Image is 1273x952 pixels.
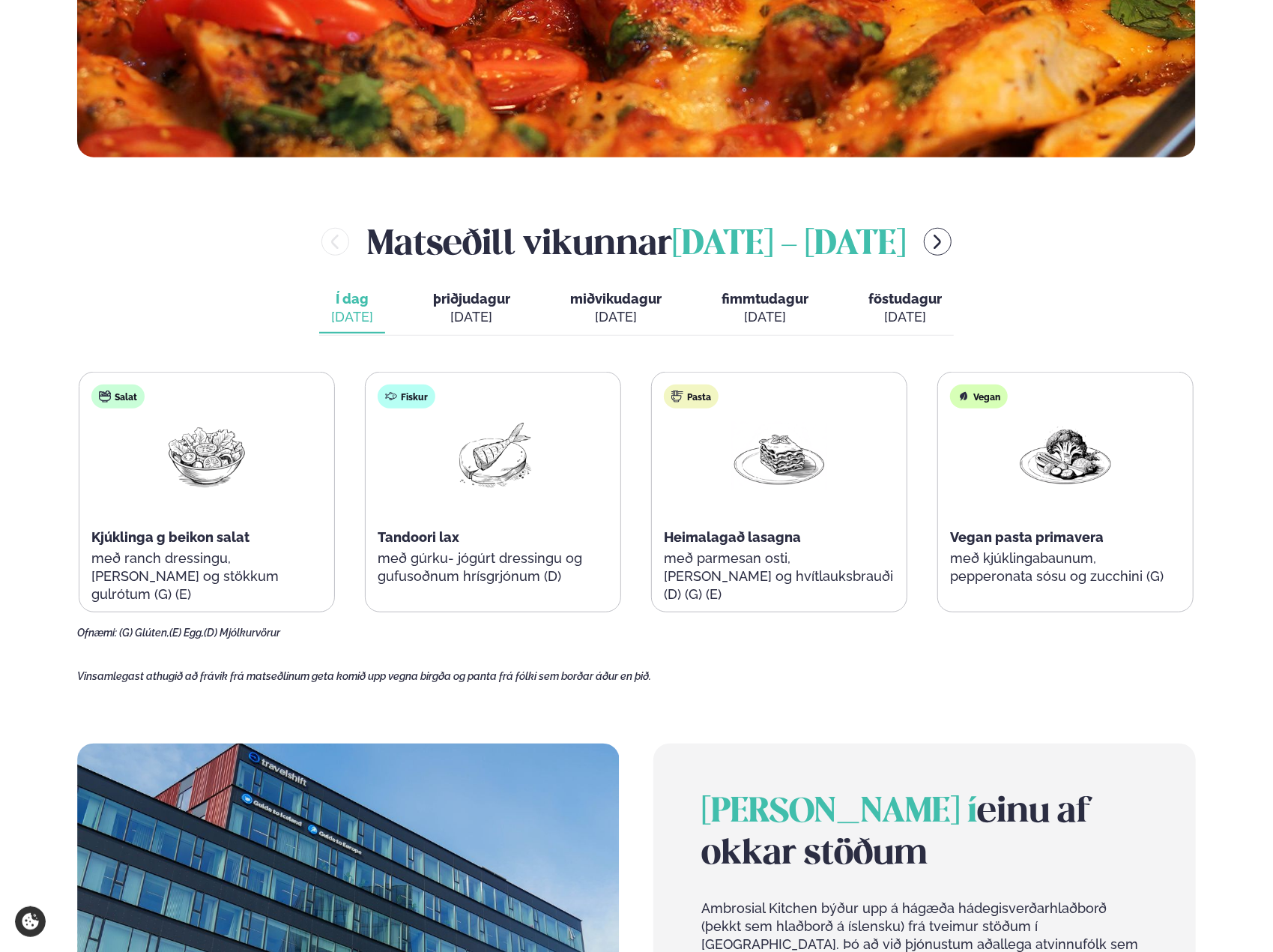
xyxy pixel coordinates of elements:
[664,529,801,545] span: Heimalagað lasagna
[91,385,145,409] div: Salat
[664,549,895,603] p: með parmesan osti, [PERSON_NAME] og hvítlauksbrauði (D) (G) (E)
[421,284,522,334] button: þriðjudagur [DATE]
[570,291,662,307] span: miðvikudagur
[672,229,906,262] span: [DATE] - [DATE]
[15,906,46,937] a: Cookie settings
[1018,421,1113,490] img: Vegan.png
[570,308,662,326] div: [DATE]
[856,284,954,334] button: föstudagur [DATE]
[445,421,541,490] img: Fish.png
[958,391,970,403] img: Vegan.svg
[319,284,385,334] button: Í dag [DATE]
[331,290,373,308] span: Í dag
[664,385,719,409] div: Pasta
[671,391,683,403] img: pasta.svg
[321,228,349,256] button: menu-btn-left
[367,217,906,266] h2: Matseðill vikunnar
[701,792,1148,876] h2: einu af okkar stöðum
[378,549,608,585] p: með gúrku- jógúrt dressingu og gufusoðnum hrísgrjónum (D)
[91,549,322,603] p: með ranch dressingu, [PERSON_NAME] og stökkum gulrótum (G) (E)
[119,627,169,639] span: (G) Glúten,
[924,228,952,256] button: menu-btn-right
[159,421,255,490] img: Salad.png
[722,291,808,307] span: fimmtudagur
[868,291,942,307] span: föstudagur
[378,529,459,545] span: Tandoori lax
[950,549,1181,585] p: með kjúklingabaunum, pepperonata sósu og zucchini (G)
[77,670,651,682] span: Vinsamlegast athugið að frávik frá matseðlinum geta komið upp vegna birgða og panta frá fólki sem...
[701,796,977,829] span: [PERSON_NAME] í
[950,385,1008,409] div: Vegan
[722,308,808,326] div: [DATE]
[91,529,250,545] span: Kjúklinga g beikon salat
[433,291,510,307] span: þriðjudagur
[204,627,280,639] span: (D) Mjólkurvörur
[710,284,820,334] button: fimmtudagur [DATE]
[558,284,674,334] button: miðvikudagur [DATE]
[731,421,827,490] img: Lasagna.png
[433,308,510,326] div: [DATE]
[99,391,111,403] img: salad.svg
[950,529,1104,545] span: Vegan pasta primavera
[331,308,373,326] div: [DATE]
[77,627,117,639] span: Ofnæmi:
[868,308,942,326] div: [DATE]
[385,391,397,403] img: fish.svg
[378,385,435,409] div: Fiskur
[169,627,204,639] span: (E) Egg,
